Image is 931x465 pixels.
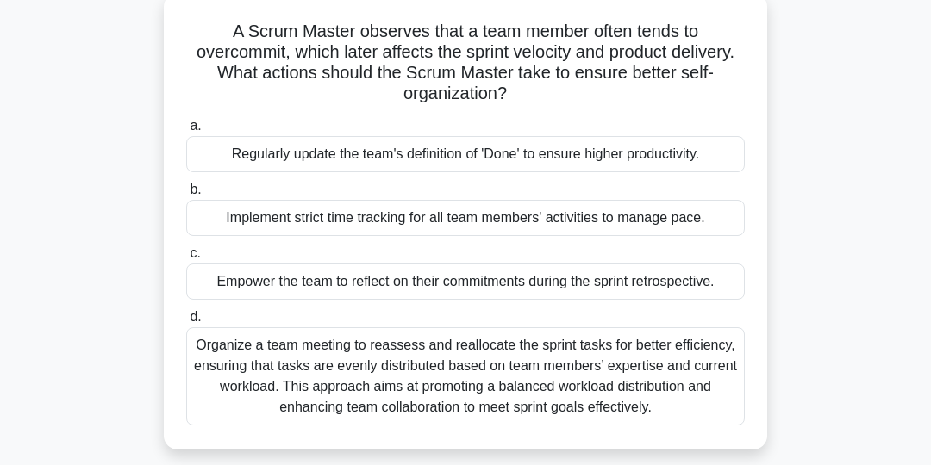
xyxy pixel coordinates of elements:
[186,263,745,300] div: Empower the team to reflect on their commitments during the sprint retrospective.
[190,309,201,324] span: d.
[190,118,201,133] span: a.
[186,200,745,236] div: Implement strict time tracking for all team members' activities to manage pace.
[184,21,747,105] h5: A Scrum Master observes that a team member often tends to overcommit, which later affects the spr...
[190,182,201,196] span: b.
[190,245,200,260] span: c.
[186,327,745,425] div: Organize a team meeting to reassess and reallocate the sprint tasks for better efficiency, ensuri...
[186,136,745,172] div: Regularly update the team's definition of 'Done' to ensure higher productivity.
